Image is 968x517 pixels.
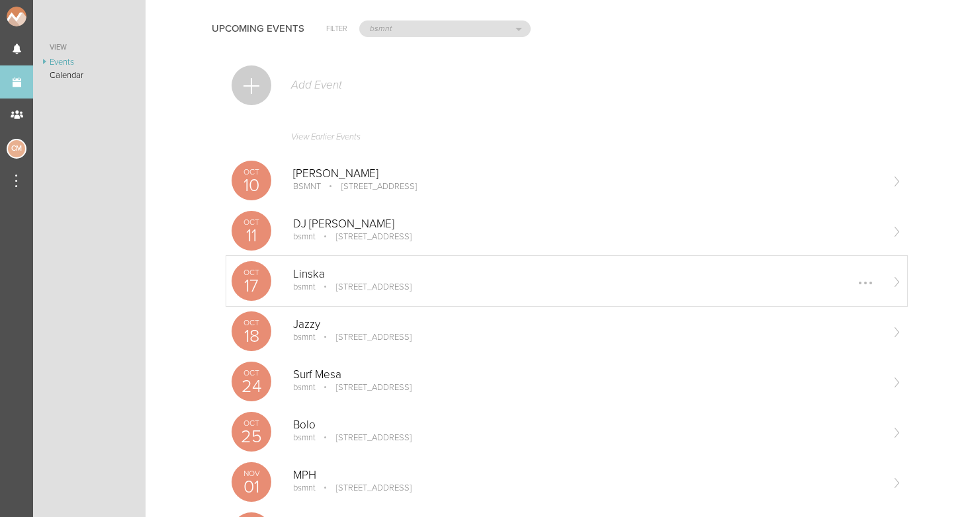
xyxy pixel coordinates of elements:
p: [PERSON_NAME] [293,167,881,180]
p: 11 [232,227,271,245]
p: bsmnt [293,282,316,292]
p: [STREET_ADDRESS] [318,432,412,443]
a: Calendar [33,69,146,82]
p: 18 [232,327,271,345]
p: [STREET_ADDRESS] [318,231,412,242]
p: Bolo [293,418,881,432]
p: Oct [232,218,271,226]
p: 10 [232,177,271,194]
p: Oct [232,369,271,377]
p: DJ [PERSON_NAME] [293,218,881,231]
p: bsmnt [293,483,316,493]
p: [STREET_ADDRESS] [323,181,417,192]
p: Add Event [290,79,342,92]
p: 24 [232,378,271,395]
p: 17 [232,277,271,295]
p: bsmnt [293,382,316,393]
a: Events [33,56,146,69]
h4: Upcoming Events [212,23,304,34]
p: Linska [293,268,881,281]
p: Oct [232,319,271,327]
a: View [33,40,146,56]
p: [STREET_ADDRESS] [318,483,412,493]
p: bsmnt [293,231,316,242]
p: 01 [232,478,271,496]
p: 25 [232,428,271,446]
p: bsmnt [293,432,316,443]
p: Oct [232,168,271,176]
img: NOMAD [7,7,81,26]
p: [STREET_ADDRESS] [318,282,412,292]
p: BSMNT [293,181,321,192]
a: View Earlier Events [232,125,902,155]
p: Nov [232,469,271,477]
h6: Filter [326,23,347,34]
div: Charlie McGinley [7,139,26,159]
p: Surf Mesa [293,368,881,381]
p: Oct [232,419,271,427]
p: MPH [293,469,881,482]
p: [STREET_ADDRESS] [318,382,412,393]
p: Oct [232,268,271,276]
p: Jazzy [293,318,881,331]
p: bsmnt [293,332,316,342]
p: [STREET_ADDRESS] [318,332,412,342]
